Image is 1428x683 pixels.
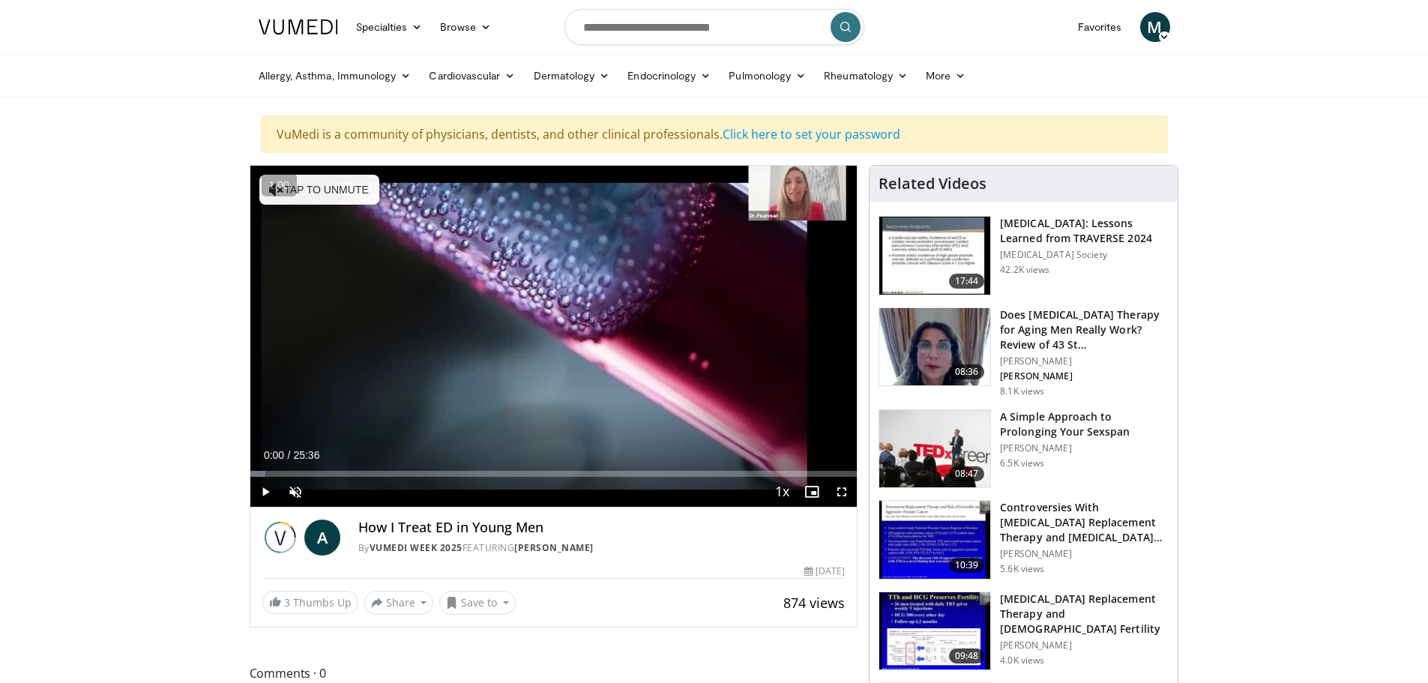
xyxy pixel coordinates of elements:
p: 4.0K views [1000,655,1044,667]
span: 0:00 [264,449,284,461]
p: 8.1K views [1000,385,1044,397]
h3: Controversies With [MEDICAL_DATA] Replacement Therapy and [MEDICAL_DATA] Can… [1000,500,1169,545]
img: VuMedi Logo [259,19,338,34]
h4: Related Videos [879,175,986,193]
button: Playback Rate [767,477,797,507]
a: 10:39 Controversies With [MEDICAL_DATA] Replacement Therapy and [MEDICAL_DATA] Can… [PERSON_NAME]... [879,500,1169,580]
a: Vumedi Week 2025 [370,541,463,554]
h3: [MEDICAL_DATA] Replacement Therapy and [DEMOGRAPHIC_DATA] Fertility [1000,592,1169,637]
div: By FEATURING [358,541,846,555]
p: [PERSON_NAME] [1000,548,1169,560]
button: Save to [439,591,516,615]
a: 17:44 [MEDICAL_DATA]: Lessons Learned from TRAVERSE 2024 [MEDICAL_DATA] Society 42.2K views [879,216,1169,295]
div: [DATE] [804,565,845,578]
img: 418933e4-fe1c-4c2e-be56-3ce3ec8efa3b.150x105_q85_crop-smart_upscale.jpg [879,501,990,579]
h3: Does [MEDICAL_DATA] Therapy for Aging Men Really Work? Review of 43 St… [1000,307,1169,352]
p: 6.5K views [1000,457,1044,469]
a: 08:47 A Simple Approach to Prolonging Your Sexspan [PERSON_NAME] 6.5K views [879,409,1169,489]
a: Click here to set your password [723,126,900,142]
button: Unmute [280,477,310,507]
a: Dermatology [525,61,619,91]
h3: A Simple Approach to Prolonging Your Sexspan [1000,409,1169,439]
a: A [304,520,340,556]
a: Browse [431,12,500,42]
span: 25:36 [293,449,319,461]
a: Cardiovascular [420,61,524,91]
a: Endocrinology [618,61,720,91]
video-js: Video Player [250,166,858,508]
a: 08:36 Does [MEDICAL_DATA] Therapy for Aging Men Really Work? Review of 43 St… [PERSON_NAME] [PERS... [879,307,1169,397]
span: / [288,449,291,461]
img: c4bd4661-e278-4c34-863c-57c104f39734.150x105_q85_crop-smart_upscale.jpg [879,410,990,488]
a: Allergy, Asthma, Immunology [250,61,421,91]
button: Play [250,477,280,507]
button: Tap to unmute [259,175,379,205]
h4: How I Treat ED in Young Men [358,520,846,536]
a: Pulmonology [720,61,815,91]
button: Enable picture-in-picture mode [797,477,827,507]
a: Specialties [347,12,432,42]
p: [MEDICAL_DATA] Society [1000,249,1169,261]
h3: [MEDICAL_DATA]: Lessons Learned from TRAVERSE 2024 [1000,216,1169,246]
img: 4d4bce34-7cbb-4531-8d0c-5308a71d9d6c.150x105_q85_crop-smart_upscale.jpg [879,308,990,386]
span: 3 [284,595,290,610]
img: 1317c62a-2f0d-4360-bee0-b1bff80fed3c.150x105_q85_crop-smart_upscale.jpg [879,217,990,295]
img: 58e29ddd-d015-4cd9-bf96-f28e303b730c.150x105_q85_crop-smart_upscale.jpg [879,592,990,670]
a: Favorites [1069,12,1131,42]
p: [PERSON_NAME] [1000,355,1169,367]
a: Rheumatology [815,61,917,91]
button: Fullscreen [827,477,857,507]
span: 08:36 [949,364,985,379]
span: 08:47 [949,466,985,481]
input: Search topics, interventions [564,9,864,45]
a: M [1140,12,1170,42]
p: 42.2K views [1000,264,1049,276]
div: Progress Bar [250,471,858,477]
a: 09:48 [MEDICAL_DATA] Replacement Therapy and [DEMOGRAPHIC_DATA] Fertility [PERSON_NAME] 4.0K views [879,592,1169,671]
p: [PERSON_NAME] [1000,370,1169,382]
button: Share [364,591,434,615]
a: 3 Thumbs Up [262,591,358,614]
img: Vumedi Week 2025 [262,520,298,556]
span: 874 views [783,594,845,612]
span: 09:48 [949,649,985,664]
a: More [917,61,974,91]
p: 5.6K views [1000,563,1044,575]
div: VuMedi is a community of physicians, dentists, and other clinical professionals. [261,115,1168,153]
p: [PERSON_NAME] [1000,442,1169,454]
a: [PERSON_NAME] [514,541,594,554]
span: Comments 0 [250,664,858,683]
p: [PERSON_NAME] [1000,640,1169,652]
span: 10:39 [949,558,985,573]
span: 17:44 [949,274,985,289]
